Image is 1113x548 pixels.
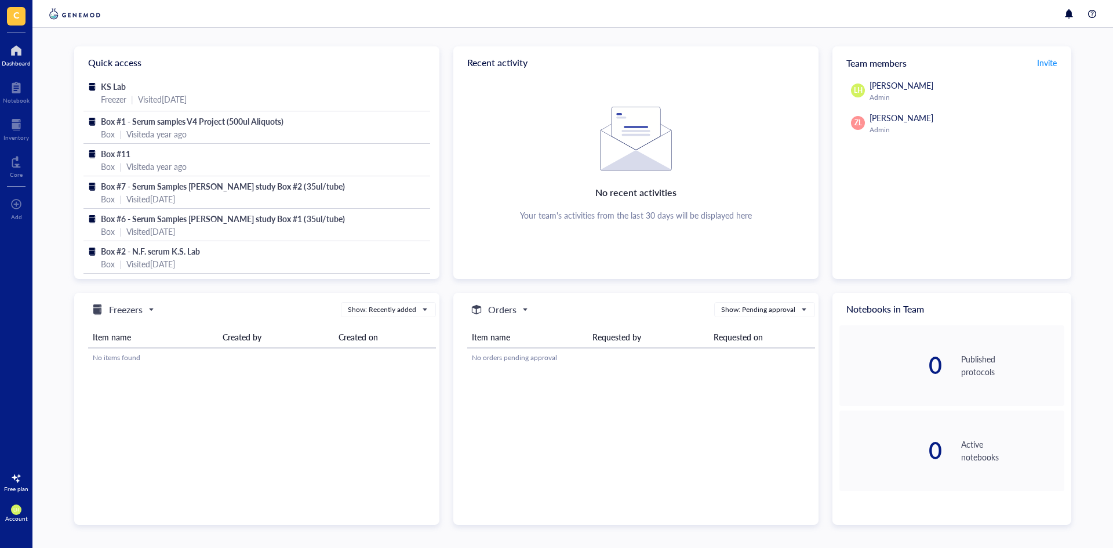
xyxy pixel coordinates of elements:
div: Box [101,160,115,173]
th: Created by [218,326,334,348]
div: Show: Recently added [348,304,416,315]
div: Visited [DATE] [126,257,175,270]
div: Box [101,193,115,205]
div: Admin [870,93,1060,102]
div: Team members [832,46,1071,79]
div: | [119,193,122,205]
div: No items found [93,353,431,363]
div: Notebook [3,97,30,104]
a: Dashboard [2,41,31,67]
th: Item name [88,326,218,348]
div: Visited [DATE] [126,225,175,238]
div: Box [101,128,115,140]
div: Published protocols [961,353,1064,378]
div: Box [101,257,115,270]
button: Invite [1036,53,1057,72]
div: Visited a year ago [126,160,187,173]
span: LH [13,507,19,512]
div: Account [5,515,28,522]
th: Created on [334,326,436,348]
img: genemod-logo [46,7,103,21]
span: LH [854,85,863,96]
div: Visited [DATE] [138,93,187,106]
div: 0 [839,354,943,377]
div: Visited a year ago [126,128,187,140]
span: Box #2 - N.F. serum K.S. Lab [101,245,200,257]
th: Requested on [709,326,815,348]
div: Inventory [3,134,29,141]
span: KS Lab [101,81,126,92]
div: Free plan [4,485,28,492]
span: Box #11 [101,148,130,159]
div: Your team's activities from the last 30 days will be displayed here [520,210,752,220]
h5: Freezers [109,303,143,317]
div: Freezer [101,93,126,106]
div: Recent activity [453,46,819,79]
th: Requested by [588,326,708,348]
div: No recent activities [595,184,676,201]
div: Visited [DATE] [126,193,175,205]
div: Core [10,171,23,178]
span: Box #7 - Serum Samples [PERSON_NAME] study Box #2 (35ul/tube) [101,180,345,192]
div: Quick access [74,46,439,79]
h5: Orders [488,303,517,317]
div: | [119,225,122,238]
div: | [119,128,122,140]
div: | [119,257,122,270]
div: Dashboard [2,60,31,67]
span: [PERSON_NAME] [870,79,933,91]
a: Core [10,153,23,178]
div: | [131,93,133,106]
div: Notebooks in Team [832,293,1071,325]
span: Box #6 - Serum Samples [PERSON_NAME] study Box #1 (35ul/tube) [101,213,345,224]
div: Admin [870,125,1060,135]
div: Show: Pending approval [721,304,795,315]
span: Invite [1037,57,1057,68]
a: Inventory [3,115,29,141]
div: Active notebooks [961,438,1064,463]
a: Notebook [3,78,30,104]
div: | [119,160,122,173]
div: Box [101,225,115,238]
img: Empty state [600,107,672,170]
th: Item name [467,326,588,348]
span: [PERSON_NAME] [870,112,933,124]
div: No orders pending approval [472,353,810,363]
span: ZL [854,118,862,128]
div: Add [11,213,22,220]
span: C [13,8,20,22]
span: Box #1 - Serum samples V4 Project (500ul Aliquots) [101,115,284,127]
div: 0 [839,439,943,462]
